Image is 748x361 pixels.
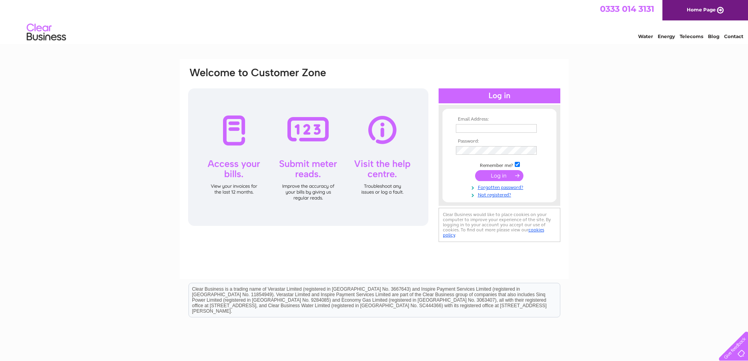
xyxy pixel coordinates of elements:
a: Telecoms [680,33,703,39]
a: Energy [658,33,675,39]
a: Blog [708,33,719,39]
div: Clear Business would like to place cookies on your computer to improve your experience of the sit... [439,208,560,242]
div: Clear Business is a trading name of Verastar Limited (registered in [GEOGRAPHIC_DATA] No. 3667643... [189,4,560,38]
a: Forgotten password? [456,183,545,191]
a: Water [638,33,653,39]
td: Remember me? [454,161,545,169]
th: Email Address: [454,117,545,122]
img: logo.png [26,20,66,44]
a: Contact [724,33,743,39]
a: 0333 014 3131 [600,4,654,14]
input: Submit [475,170,523,181]
th: Password: [454,139,545,144]
a: cookies policy [443,227,544,238]
a: Not registered? [456,191,545,198]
